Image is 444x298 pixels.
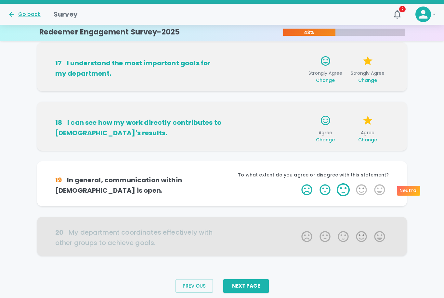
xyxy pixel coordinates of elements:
span: Change [316,77,335,84]
span: Agree [349,129,386,143]
button: Next Page [223,279,269,293]
div: 18 [55,117,62,128]
h4: Redeemer Engagement Survey-2025 [39,28,180,37]
h6: I can see how my work directly contributes to [DEMOGRAPHIC_DATA]'s results. [55,117,222,138]
span: Strongly Agree [307,70,344,84]
p: 43% [283,29,335,36]
button: Go back [8,10,41,18]
span: Change [358,77,377,84]
p: To what extent do you agree or disagree with this statement? [222,172,389,178]
span: Agree [307,129,344,143]
button: Previous [176,279,213,293]
h1: Survey [54,9,78,19]
div: 19 [55,175,62,185]
h6: I understand the most important goals for my department. [55,58,222,79]
span: 2 [399,6,406,12]
div: 17 [55,58,62,68]
button: 2 [389,6,405,22]
span: Strongly Agree [349,70,386,84]
span: Change [358,136,377,143]
h6: In general, communication within [DEMOGRAPHIC_DATA] is open. [55,175,222,196]
span: Change [316,136,335,143]
div: Neutral [397,186,420,196]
